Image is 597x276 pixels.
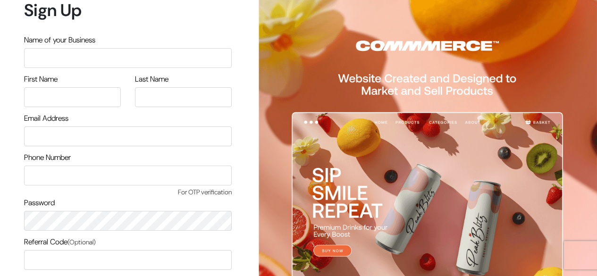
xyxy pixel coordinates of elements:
[24,74,58,85] label: First Name
[24,236,96,248] label: Referral Code
[24,152,71,163] label: Phone Number
[24,187,232,197] span: For OTP verification
[24,34,95,46] label: Name of your Business
[24,197,55,209] label: Password
[67,238,96,246] span: (Optional)
[135,74,168,85] label: Last Name
[24,113,68,124] label: Email Address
